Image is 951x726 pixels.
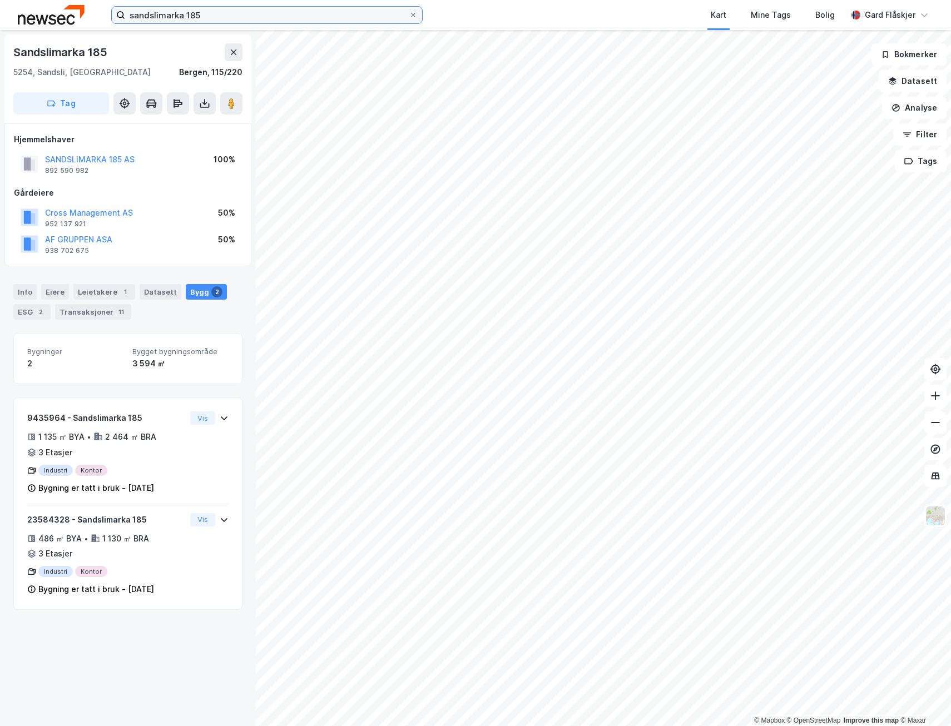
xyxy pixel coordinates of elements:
[925,505,946,526] img: Z
[844,717,899,724] a: Improve this map
[815,8,835,22] div: Bolig
[27,513,186,526] div: 23584328 - Sandslimarka 185
[865,8,915,22] div: Gard Flåskjer
[218,233,235,246] div: 50%
[38,430,85,444] div: 1 135 ㎡ BYA
[38,481,154,495] div: Bygning er tatt i bruk - [DATE]
[214,153,235,166] div: 100%
[38,547,72,560] div: 3 Etasjer
[751,8,791,22] div: Mine Tags
[882,97,947,119] button: Analyse
[45,246,89,255] div: 938 702 675
[186,284,227,300] div: Bygg
[179,66,242,79] div: Bergen, 115/220
[140,284,181,300] div: Datasett
[27,357,123,370] div: 2
[116,306,127,317] div: 11
[14,186,242,200] div: Gårdeiere
[18,5,85,24] img: newsec-logo.f6e21ccffca1b3a03d2d.png
[895,673,951,726] div: Kontrollprogram for chat
[41,284,69,300] div: Eiere
[132,357,229,370] div: 3 594 ㎡
[14,133,242,146] div: Hjemmelshaver
[13,284,37,300] div: Info
[218,206,235,220] div: 50%
[871,43,947,66] button: Bokmerker
[13,43,110,61] div: Sandslimarka 185
[895,150,947,172] button: Tags
[893,123,947,146] button: Filter
[787,717,841,724] a: OpenStreetMap
[73,284,135,300] div: Leietakere
[190,411,215,425] button: Vis
[102,532,149,545] div: 1 130 ㎡ BRA
[38,446,72,459] div: 3 Etasjer
[87,432,91,441] div: •
[125,7,409,23] input: Søk på adresse, matrikkel, gårdeiere, leietakere eller personer
[211,286,222,297] div: 2
[132,347,229,356] span: Bygget bygningsområde
[879,70,947,92] button: Datasett
[27,411,186,425] div: 9435964 - Sandslimarka 185
[45,166,88,175] div: 892 590 982
[895,673,951,726] iframe: Chat Widget
[27,347,123,356] span: Bygninger
[754,717,785,724] a: Mapbox
[711,8,726,22] div: Kart
[120,286,131,297] div: 1
[105,430,156,444] div: 2 464 ㎡ BRA
[38,532,82,545] div: 486 ㎡ BYA
[13,92,109,115] button: Tag
[13,304,51,320] div: ESG
[190,513,215,526] button: Vis
[35,306,46,317] div: 2
[84,534,88,543] div: •
[13,66,151,79] div: 5254, Sandsli, [GEOGRAPHIC_DATA]
[38,583,154,596] div: Bygning er tatt i bruk - [DATE]
[45,220,86,228] div: 952 137 921
[55,304,131,320] div: Transaksjoner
